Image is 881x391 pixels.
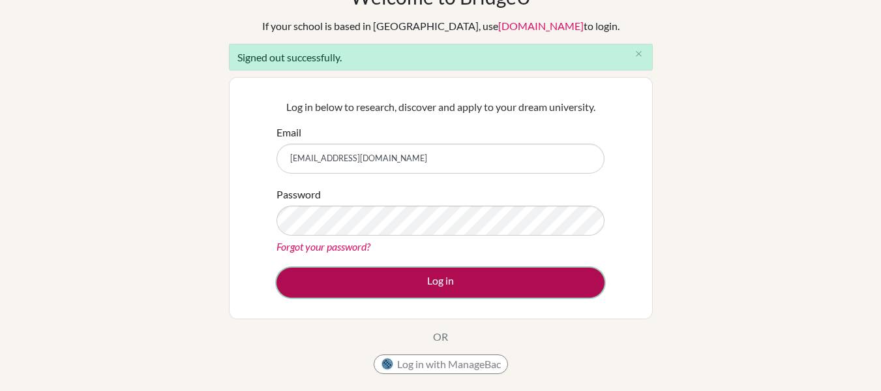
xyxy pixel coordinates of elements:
label: Email [276,125,301,140]
div: If your school is based in [GEOGRAPHIC_DATA], use to login. [262,18,620,34]
label: Password [276,187,321,202]
p: Log in below to research, discover and apply to your dream university. [276,99,605,115]
button: Log in with ManageBac [374,354,508,374]
a: Forgot your password? [276,240,370,253]
button: Log in [276,268,605,298]
i: close [634,49,644,59]
p: OR [433,329,448,345]
div: Signed out successfully. [229,44,653,70]
button: Close [626,44,652,64]
a: [DOMAIN_NAME] [498,20,584,32]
